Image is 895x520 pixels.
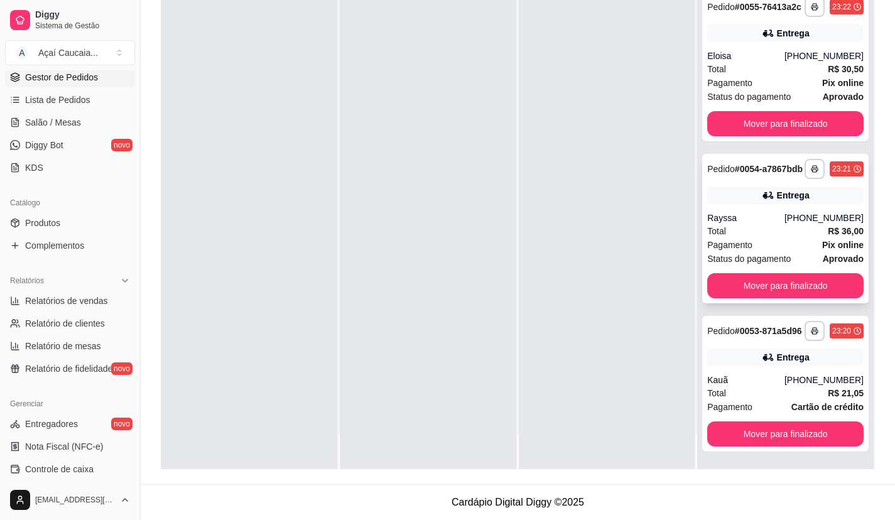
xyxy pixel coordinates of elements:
a: Diggy Botnovo [5,135,135,155]
div: Açaí Caucaia ... [38,46,98,59]
a: Relatório de fidelidadenovo [5,359,135,379]
a: Nota Fiscal (NFC-e) [5,436,135,457]
button: Select a team [5,40,135,65]
span: Relatório de clientes [25,317,105,330]
span: Pedido [707,2,735,12]
button: Mover para finalizado [707,421,864,447]
div: [PHONE_NUMBER] [784,50,864,62]
a: KDS [5,158,135,178]
span: [EMAIL_ADDRESS][DOMAIN_NAME] [35,495,115,505]
a: Relatório de clientes [5,313,135,333]
a: Entregadoresnovo [5,414,135,434]
span: Relatório de fidelidade [25,362,112,375]
a: Controle de caixa [5,459,135,479]
div: Kauã [707,374,784,386]
strong: aprovado [823,254,864,264]
a: Salão / Mesas [5,112,135,133]
div: Entrega [777,189,810,202]
span: Pagamento [707,76,752,90]
span: Complementos [25,239,84,252]
strong: Pix online [822,78,864,88]
a: DiggySistema de Gestão [5,5,135,35]
span: Pedido [707,164,735,174]
div: [PHONE_NUMBER] [784,374,864,386]
span: Status do pagamento [707,252,791,266]
span: Diggy [35,9,130,21]
span: Controle de caixa [25,463,94,475]
span: Gestor de Pedidos [25,71,98,84]
span: Sistema de Gestão [35,21,130,31]
span: Total [707,224,726,238]
span: A [16,46,28,59]
div: Entrega [777,27,810,40]
span: Relatório de mesas [25,340,101,352]
span: Nota Fiscal (NFC-e) [25,440,103,453]
footer: Cardápio Digital Diggy © 2025 [141,484,895,520]
div: Entrega [777,351,810,364]
span: Status do pagamento [707,90,791,104]
strong: R$ 21,05 [828,388,864,398]
div: 23:20 [832,326,851,336]
a: Relatório de mesas [5,336,135,356]
a: Gestor de Pedidos [5,67,135,87]
div: 23:22 [832,2,851,12]
a: Lista de Pedidos [5,90,135,110]
strong: Cartão de crédito [791,402,864,412]
button: Mover para finalizado [707,273,864,298]
strong: # 0054-a7867bdb [735,164,803,174]
a: Relatórios de vendas [5,291,135,311]
span: Salão / Mesas [25,116,81,129]
span: Diggy Bot [25,139,63,151]
button: Mover para finalizado [707,111,864,136]
span: Pagamento [707,238,752,252]
strong: Pix online [822,240,864,250]
a: Complementos [5,236,135,256]
a: Produtos [5,213,135,233]
div: Rayssa [707,212,784,224]
div: Eloisa [707,50,784,62]
span: Produtos [25,217,60,229]
strong: R$ 36,00 [828,226,864,236]
div: 23:21 [832,164,851,174]
strong: # 0053-871a5d96 [735,326,802,336]
span: Lista de Pedidos [25,94,90,106]
span: Total [707,62,726,76]
strong: R$ 30,50 [828,64,864,74]
span: Total [707,386,726,400]
span: Relatórios de vendas [25,295,108,307]
span: KDS [25,161,43,174]
div: Gerenciar [5,394,135,414]
div: Catálogo [5,193,135,213]
div: [PHONE_NUMBER] [784,212,864,224]
button: [EMAIL_ADDRESS][DOMAIN_NAME] [5,485,135,515]
span: Pagamento [707,400,752,414]
span: Relatórios [10,276,44,286]
span: Pedido [707,326,735,336]
strong: aprovado [823,92,864,102]
span: Entregadores [25,418,78,430]
strong: # 0055-76413a2c [735,2,801,12]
